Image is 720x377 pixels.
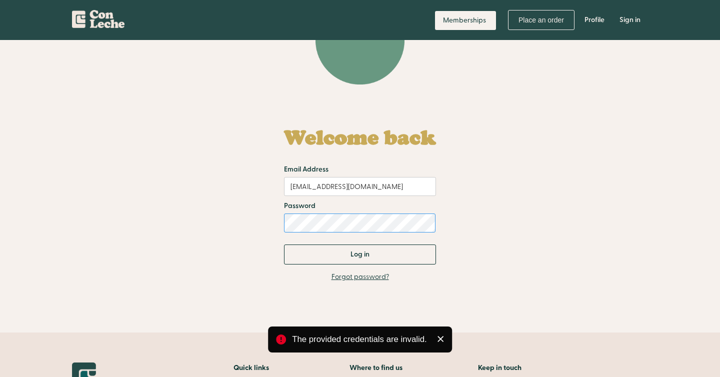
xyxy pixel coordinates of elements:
label: Password [284,201,315,211]
div: The provided credentials are invalid. [292,332,427,346]
h5: Keep in touch [478,362,521,373]
a: Place an order [508,10,574,30]
a: Memberships [435,11,496,30]
input: Log in [284,244,436,264]
form: Email Form [284,116,436,264]
h5: Where to find us [349,362,402,373]
a: Forgot password? [331,272,389,282]
a: home [72,5,124,32]
a: Profile [577,5,612,35]
input: Email [284,177,436,196]
h1: Welcome back [284,126,436,148]
h2: Quick links [233,362,290,373]
a: Sign in [612,5,648,35]
label: Email Address [284,164,328,174]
